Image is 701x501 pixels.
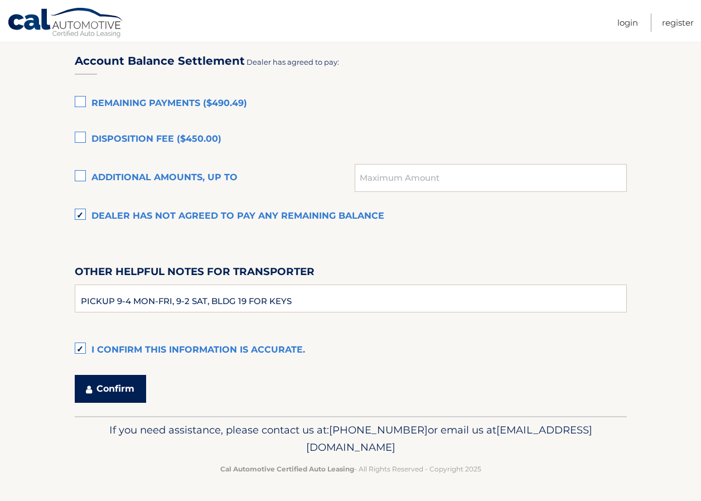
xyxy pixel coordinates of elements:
span: [PHONE_NUMBER] [329,423,428,436]
button: Confirm [75,375,146,403]
input: Maximum Amount [355,164,626,192]
a: Register [662,13,694,32]
strong: Cal Automotive Certified Auto Leasing [220,465,354,473]
a: Cal Automotive [7,7,124,40]
h3: Account Balance Settlement [75,54,245,68]
label: Additional amounts, up to [75,167,355,189]
label: Dealer has not agreed to pay any remaining balance [75,205,627,228]
p: If you need assistance, please contact us at: or email us at [82,421,620,457]
label: I confirm this information is accurate. [75,339,627,362]
span: Dealer has agreed to pay: [246,57,339,66]
label: Other helpful notes for transporter [75,263,315,284]
a: Login [617,13,638,32]
label: Remaining Payments ($490.49) [75,93,627,115]
p: - All Rights Reserved - Copyright 2025 [82,463,620,475]
label: Disposition Fee ($450.00) [75,128,627,151]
